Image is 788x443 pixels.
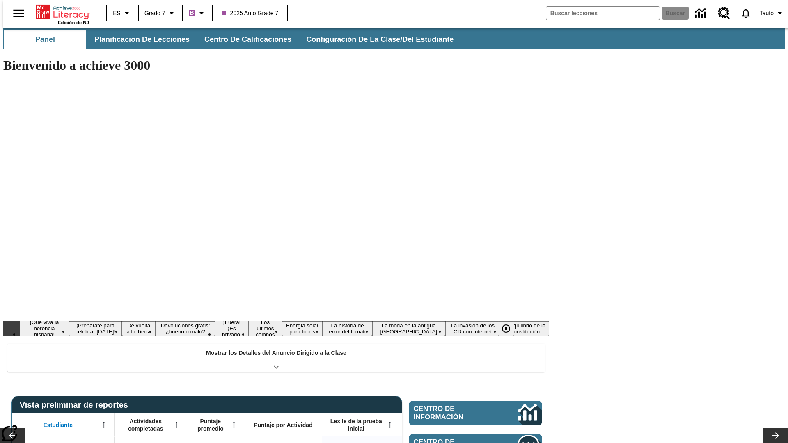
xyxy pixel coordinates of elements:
span: 2025 Auto Grade 7 [222,9,279,18]
button: Planificación de lecciones [88,30,196,49]
a: Portada [36,4,89,20]
button: Pausar [498,321,514,336]
span: Estudiante [44,421,73,429]
button: Diapositiva 5 ¡Fuera! ¡Es privado! [215,318,249,339]
button: Diapositiva 6 Los últimos colonos [249,318,282,339]
button: Lenguaje: ES, Selecciona un idioma [109,6,135,21]
a: Notificaciones [735,2,756,24]
button: Abrir menú [228,419,240,431]
input: Buscar campo [546,7,660,20]
span: B [190,8,194,18]
button: Boost El color de la clase es morado/púrpura. Cambiar el color de la clase. [186,6,210,21]
button: Diapositiva 7 Energía solar para todos [282,321,323,336]
span: Centro de información [414,405,490,421]
span: Actividades completadas [119,418,173,432]
span: ES [113,9,121,18]
button: Diapositiva 11 El equilibrio de la Constitución [500,321,549,336]
button: Panel [4,30,86,49]
button: Perfil/Configuración [756,6,788,21]
button: Carrusel de lecciones, seguir [763,428,788,443]
span: Grado 7 [144,9,165,18]
button: Grado: Grado 7, Elige un grado [141,6,180,21]
button: Diapositiva 4 Devoluciones gratis: ¿bueno o malo? [156,321,215,336]
div: Pausar [498,321,522,336]
button: Abrir el menú lateral [7,1,31,25]
button: Diapositiva 9 La moda en la antigua Roma [372,321,445,336]
span: Tauto [760,9,774,18]
span: Edición de NJ [58,20,89,25]
button: Configuración de la clase/del estudiante [300,30,460,49]
a: Centro de recursos, Se abrirá en una pestaña nueva. [713,2,735,24]
a: Centro de información [690,2,713,25]
p: Mostrar los Detalles del Anuncio Dirigido a la Clase [206,349,346,357]
button: Abrir menú [98,419,110,431]
div: Subbarra de navegación [3,28,785,49]
button: Diapositiva 3 De vuelta a la Tierra [122,321,156,336]
a: Centro de información [409,401,542,425]
span: Puntaje promedio [191,418,230,432]
span: Puntaje por Actividad [254,421,312,429]
button: Abrir menú [170,419,183,431]
button: Diapositiva 8 La historia de terror del tomate [323,321,372,336]
button: Abrir menú [384,419,396,431]
span: Lexile de la prueba inicial [326,418,386,432]
button: Centro de calificaciones [198,30,298,49]
div: Subbarra de navegación [3,30,461,49]
span: Vista preliminar de reportes [20,400,132,410]
button: Diapositiva 1 ¡Que viva la herencia hispana! [20,318,69,339]
h1: Bienvenido a achieve 3000 [3,58,549,73]
button: Diapositiva 10 La invasión de los CD con Internet [445,321,500,336]
div: Mostrar los Detalles del Anuncio Dirigido a la Clase [7,344,545,372]
div: Portada [36,3,89,25]
button: Diapositiva 2 ¡Prepárate para celebrar Juneteenth! [69,321,122,336]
